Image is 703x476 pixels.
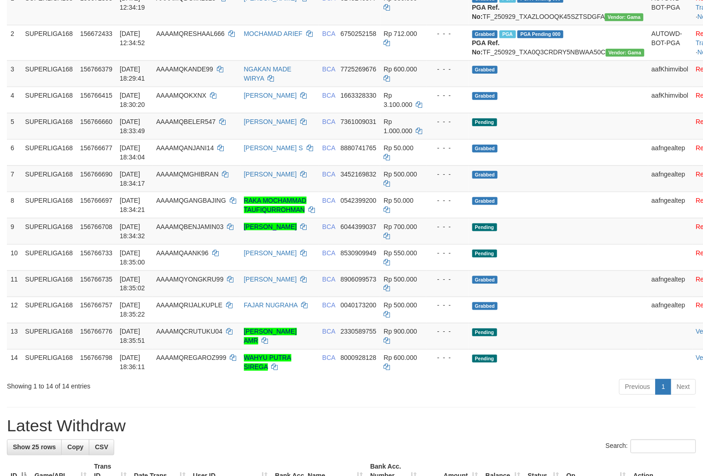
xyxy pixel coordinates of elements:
td: SUPERLIGA168 [22,60,77,87]
span: BCA [322,328,335,335]
td: SUPERLIGA168 [22,139,77,165]
div: - - - [430,275,465,284]
td: aafngealtep [648,192,692,218]
span: 156766677 [80,144,112,152]
a: [PERSON_NAME] [244,223,297,230]
td: 9 [7,218,22,244]
td: SUPERLIGA168 [22,25,77,60]
div: - - - [430,117,465,126]
span: [DATE] 12:34:52 [120,30,145,47]
span: Grabbed [472,30,498,38]
span: Rp 712.000 [384,30,417,37]
b: PGA Ref. No: [472,4,500,20]
span: BCA [322,170,335,178]
td: aafngealtep [648,165,692,192]
span: Copy 7725269676 to clipboard [341,65,377,73]
div: - - - [430,222,465,231]
span: 156766660 [80,118,112,125]
td: 14 [7,349,22,376]
td: 13 [7,323,22,349]
td: 11 [7,270,22,297]
span: AAAAMQRIJALKUPLE [156,302,222,309]
span: AAAAMQMGHIBRAN [156,170,218,178]
a: Next [671,379,696,395]
td: SUPERLIGA168 [22,192,77,218]
td: 6 [7,139,22,165]
span: [DATE] 18:35:02 [120,276,145,292]
a: [PERSON_NAME] [244,118,297,125]
span: Vendor URL: https://trx31.1velocity.biz [606,49,645,57]
a: CSV [89,440,114,455]
span: AAAAMQCRUTUKU04 [156,328,222,335]
span: 156766379 [80,65,112,73]
span: Copy [67,444,83,451]
span: BCA [322,118,335,125]
span: Rp 700.000 [384,223,417,230]
span: AAAAMQYONGKRU99 [156,276,223,283]
span: BCA [322,276,335,283]
span: Rp 3.100.000 [384,92,413,108]
span: AAAAMQRESHAAL666 [156,30,225,37]
span: Rp 50.000 [384,197,414,204]
b: PGA Ref. No: [472,39,500,56]
td: 5 [7,113,22,139]
span: PGA Pending [517,30,564,38]
td: SUPERLIGA168 [22,113,77,139]
span: AAAAMQBELER547 [156,118,215,125]
input: Search: [631,440,696,453]
td: SUPERLIGA168 [22,297,77,323]
td: SUPERLIGA168 [22,349,77,376]
span: Copy 1663328330 to clipboard [341,92,377,99]
span: Rp 1.000.000 [384,118,413,135]
td: 10 [7,244,22,270]
span: [DATE] 18:34:21 [120,197,145,213]
span: [DATE] 18:30:20 [120,92,145,108]
div: - - - [430,170,465,179]
span: Rp 500.000 [384,170,417,178]
a: [PERSON_NAME] [244,92,297,99]
span: Copy 8906099573 to clipboard [341,276,377,283]
span: 156766733 [80,249,112,257]
td: 12 [7,297,22,323]
span: Copy 0040173200 to clipboard [341,302,377,309]
span: Grabbed [472,92,498,100]
td: AUTOWD-BOT-PGA [648,25,692,60]
div: - - - [430,143,465,153]
span: BCA [322,249,335,257]
td: 2 [7,25,22,60]
span: AAAAMQBENJAMIN03 [156,223,223,230]
td: SUPERLIGA168 [22,87,77,113]
h1: Latest Withdraw [7,417,696,435]
span: [DATE] 18:36:11 [120,354,145,371]
span: Rp 500.000 [384,302,417,309]
span: Grabbed [472,276,498,284]
span: 156766708 [80,223,112,230]
span: Rp 900.000 [384,328,417,335]
span: Pending [472,118,497,126]
span: [DATE] 18:34:32 [120,223,145,240]
a: RAKA MOCHAMMAD TAUFIQURROHMAN [244,197,307,213]
span: Rp 550.000 [384,249,417,257]
span: Copy 6750252158 to clipboard [341,30,377,37]
span: AAAAMQAANK96 [156,249,209,257]
a: [PERSON_NAME] [244,170,297,178]
div: Showing 1 to 14 of 14 entries [7,378,286,391]
a: 1 [656,379,671,395]
span: Rp 50.000 [384,144,414,152]
span: [DATE] 18:29:41 [120,65,145,82]
span: [DATE] 18:35:22 [120,302,145,318]
div: - - - [430,65,465,74]
span: AAAAMQOKXNX [156,92,206,99]
label: Search: [606,440,696,453]
span: Vendor URL: https://trx31.1velocity.biz [605,13,644,21]
span: Rp 500.000 [384,276,417,283]
span: Copy 0542399200 to clipboard [341,197,377,204]
span: [DATE] 18:33:49 [120,118,145,135]
span: 156766757 [80,302,112,309]
span: Copy 3452169832 to clipboard [341,170,377,178]
div: - - - [430,353,465,363]
a: [PERSON_NAME] [244,249,297,257]
span: AAAAMQANJANI14 [156,144,214,152]
span: AAAAMQKANDE99 [156,65,213,73]
span: Copy 8530909949 to clipboard [341,249,377,257]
